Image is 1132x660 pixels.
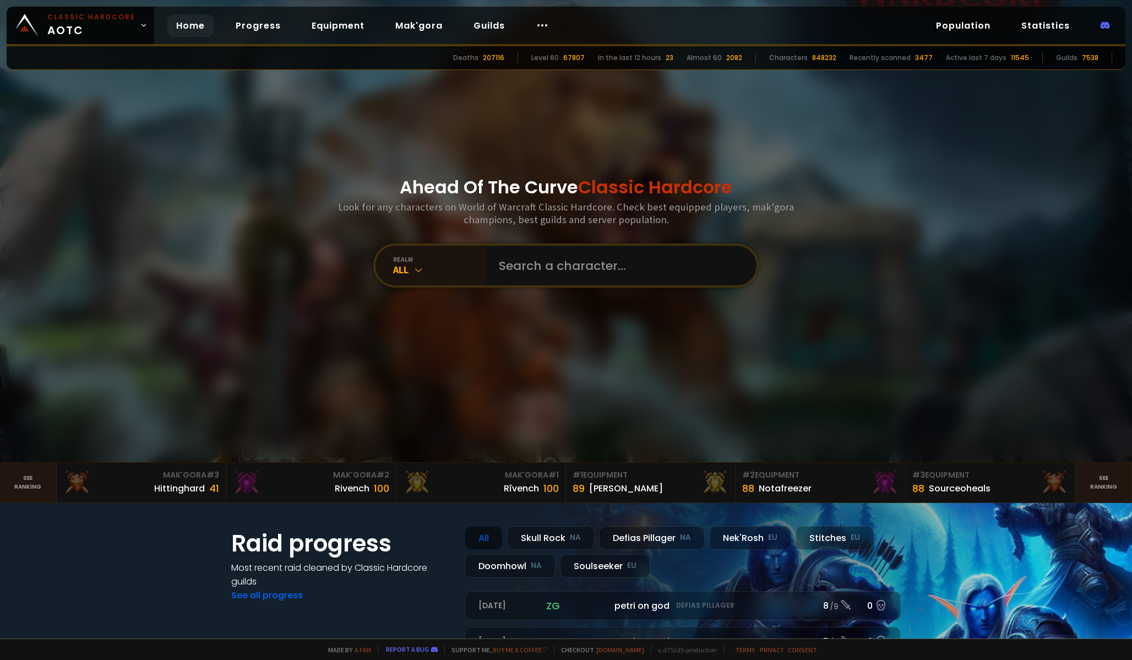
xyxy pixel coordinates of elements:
a: Guilds [465,14,514,37]
div: All [393,263,486,276]
a: Consent [788,646,817,654]
a: Seeranking [1075,463,1132,502]
div: Recently scanned [850,53,911,63]
div: 3477 [915,53,933,63]
div: 100 [543,481,559,496]
h3: Look for any characters on World of Warcraft Classic Hardcore. Check best equipped players, mak'g... [334,201,798,226]
a: #3Equipment88Sourceoheals [906,463,1075,502]
a: [DATE]zgpetri on godDefias Pillager8 /90 [465,591,901,620]
span: v. d752d5 - production [651,646,717,654]
h1: Raid progress [231,526,451,561]
div: 7538 [1082,53,1098,63]
span: AOTC [47,12,135,39]
div: Rîvench [504,482,539,495]
a: Equipment [303,14,373,37]
span: Classic Hardcore [578,175,732,199]
span: Checkout [554,646,644,654]
div: Almost 60 [687,53,722,63]
a: Progress [227,14,290,37]
div: Characters [769,53,808,63]
small: EU [768,532,777,543]
span: # 1 [548,469,559,480]
div: 23 [666,53,673,63]
a: Buy me a coffee [493,646,547,654]
a: Statistics [1013,14,1079,37]
div: Nek'Rosh [709,526,791,550]
div: All [465,526,503,550]
span: # 3 [206,469,219,480]
small: NA [531,560,542,571]
div: Deaths [453,53,478,63]
a: Mak'gora [387,14,451,37]
div: 88 [742,481,754,496]
span: # 2 [377,469,389,480]
a: Mak'Gora#2Rivench100 [226,463,396,502]
small: NA [680,532,691,543]
div: Sourceoheals [929,482,991,495]
span: # 3 [912,469,925,480]
small: EU [851,532,860,543]
div: realm [393,255,486,263]
span: # 2 [742,469,755,480]
div: [PERSON_NAME] [589,482,663,495]
span: Made by [322,646,371,654]
span: # 1 [573,469,583,480]
div: Mak'Gora [403,469,559,481]
span: Support me, [444,646,547,654]
div: Notafreezer [759,482,812,495]
div: 41 [209,481,219,496]
div: Doomhowl [465,554,556,578]
div: Soulseeker [560,554,650,578]
h4: Most recent raid cleaned by Classic Hardcore guilds [231,561,451,588]
div: Defias Pillager [599,526,705,550]
div: Level 60 [531,53,559,63]
a: Terms [735,646,755,654]
div: Equipment [573,469,728,481]
div: 2082 [726,53,742,63]
div: 100 [374,481,389,496]
a: [DOMAIN_NAME] [596,646,644,654]
a: Report a bug [386,645,429,653]
div: Mak'Gora [233,469,389,481]
input: Search a character... [492,246,743,285]
a: #2Equipment88Notafreezer [736,463,905,502]
a: [DATE]roaqpetri on godDefias Pillager5 /60 [465,627,901,656]
a: a fan [355,646,371,654]
div: Equipment [742,469,898,481]
div: 89 [573,481,585,496]
div: 67807 [563,53,585,63]
div: Equipment [912,469,1068,481]
a: Mak'Gora#1Rîvench100 [396,463,566,502]
a: See all progress [231,589,303,602]
div: In the last 12 hours [598,53,661,63]
div: Mak'Gora [63,469,219,481]
div: Guilds [1056,53,1077,63]
div: Skull Rock [507,526,595,550]
small: EU [627,560,636,571]
a: Population [927,14,999,37]
a: Mak'Gora#3Hittinghard41 [57,463,226,502]
div: 848232 [812,53,836,63]
div: 207116 [483,53,504,63]
div: Rivench [335,482,369,495]
div: Hittinghard [154,482,205,495]
a: Home [167,14,214,37]
a: Privacy [760,646,783,654]
small: Classic Hardcore [47,12,135,22]
h1: Ahead Of The Curve [400,174,732,201]
div: 88 [912,481,924,496]
div: Stitches [796,526,874,550]
small: NA [570,532,581,543]
div: 11545 [1011,53,1029,63]
div: Active last 7 days [946,53,1006,63]
a: Classic HardcoreAOTC [7,7,154,44]
a: #1Equipment89[PERSON_NAME] [566,463,736,502]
